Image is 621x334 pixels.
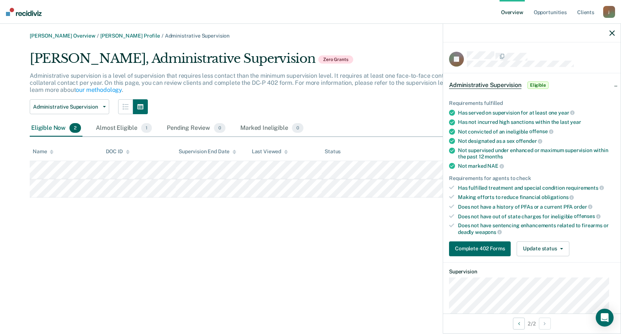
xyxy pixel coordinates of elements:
span: 0 [214,123,225,133]
span: months [485,154,503,160]
div: Administrative SupervisionEligible [443,73,621,97]
div: Pending Review [165,120,227,137]
span: Administrative Supervision [33,104,100,110]
button: Next Opportunity [539,318,551,330]
span: Zero Grants [318,55,353,64]
div: Supervision End Date [179,148,236,155]
span: Administrative Supervision [449,81,521,89]
div: Has fulfilled treatment and special condition [458,184,615,191]
div: [PERSON_NAME], Administrative Supervision [30,51,495,72]
span: offense [529,128,553,134]
div: Requirements for agents to check [449,175,615,182]
span: Eligible [527,81,549,89]
span: Administrative Supervision [165,33,230,39]
div: Status [325,148,341,155]
div: Eligible Now [30,120,82,137]
a: [PERSON_NAME] Overview [30,33,95,39]
span: NAE [487,163,504,169]
span: offenses [574,213,601,219]
div: Does not have sentencing enhancements related to firearms or deadly [458,222,615,235]
button: Update status [517,241,569,256]
div: Not designated as a sex [458,138,615,144]
div: Almost Eligible [94,120,153,137]
div: Marked Ineligible [239,120,305,137]
div: Has served on supervision for at least one [458,109,615,116]
div: Name [33,148,53,155]
div: 2 / 2 [443,314,621,333]
div: Not convicted of an ineligible [458,128,615,135]
span: year [570,119,581,125]
p: Administrative supervision is a level of supervision that requires less contact than the minimum ... [30,72,490,93]
div: Last Viewed [252,148,288,155]
div: Requirements fulfilled [449,100,615,106]
span: offender [516,138,543,144]
span: 1 [141,123,152,133]
span: weapons [475,229,502,235]
span: year [558,110,575,116]
div: Not supervised under enhanced or maximum supervision within the past 12 [458,147,615,160]
div: Does not have a history of PFAs or a current PFA order [458,203,615,210]
div: Does not have out of state charges for ineligible [458,213,615,220]
div: DOC ID [106,148,130,155]
div: Has not incurred high sanctions within the last [458,119,615,125]
span: / [160,33,165,39]
button: Previous Opportunity [513,318,525,330]
div: Making efforts to reduce financial [458,194,615,200]
span: obligations [542,194,574,200]
dt: Supervision [449,269,615,275]
a: our methodology [76,86,122,93]
div: Not marked [458,163,615,169]
span: / [95,33,100,39]
a: [PERSON_NAME] Profile [100,33,160,39]
div: Open Intercom Messenger [596,309,614,327]
span: 0 [292,123,303,133]
button: Complete 402 Forms [449,241,511,256]
a: Complete 402 Forms [449,241,514,256]
span: 2 [69,123,81,133]
div: j [603,6,615,18]
img: Recidiviz [6,8,42,16]
span: requirements [566,185,604,191]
